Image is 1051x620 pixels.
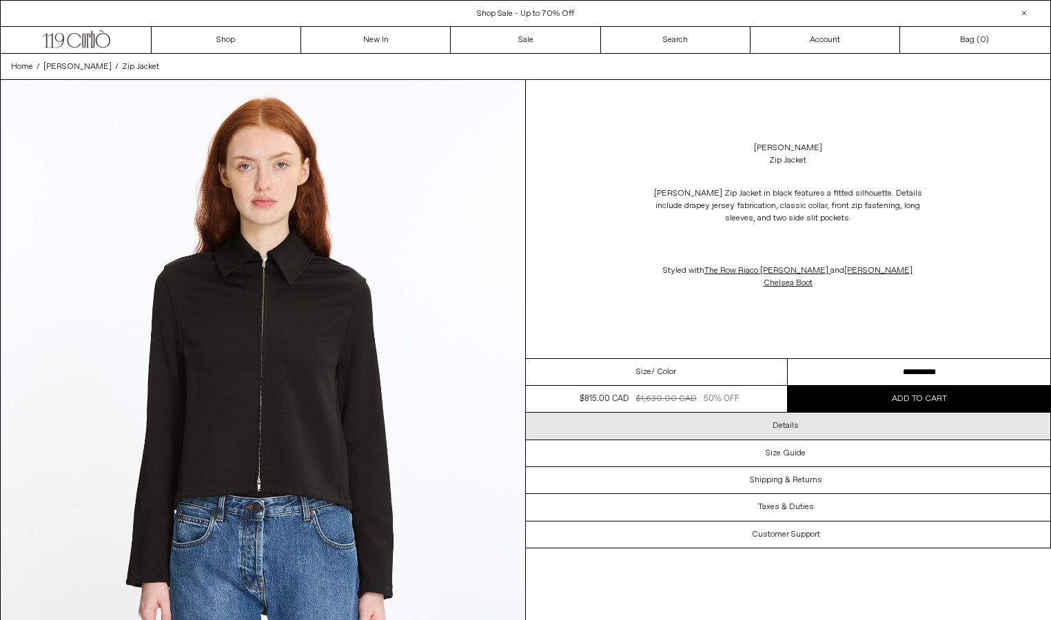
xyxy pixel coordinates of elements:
a: Bag () [900,27,1050,53]
a: [PERSON_NAME] [754,142,822,154]
span: 0 [980,34,986,45]
span: Size [636,366,651,378]
span: Add to cart [892,393,947,404]
span: / [37,61,40,73]
h3: Details [773,421,799,431]
a: Account [751,27,900,53]
span: ) [980,34,989,46]
span: Home [11,61,33,72]
button: Add to cart [788,386,1050,412]
a: New In [301,27,451,53]
span: / [115,61,119,73]
div: $1,630.00 CAD [636,393,697,405]
a: Shop Sale - Up to 70% Off [477,8,574,19]
a: Search [601,27,751,53]
div: $815.00 CAD [580,393,629,405]
a: [PERSON_NAME] [43,61,112,73]
span: Zip Jacket [122,61,159,72]
div: 50% OFF [704,393,739,405]
p: [PERSON_NAME] Zip Jacket in black features a fitted silhouette. Details include drapey jersey fab... [650,180,926,231]
h3: Customer Support [752,530,820,539]
a: Home [11,61,33,73]
a: The Row Riaco [PERSON_NAME] [704,265,828,276]
span: / Color [651,366,676,378]
h3: Size Guide [766,448,806,458]
a: Sale [451,27,600,53]
div: Zip Jacket [769,154,806,167]
h3: Shipping & Returns [750,475,822,485]
span: [PERSON_NAME] [43,61,112,72]
span: Styled with and [663,265,912,289]
a: Zip Jacket [122,61,159,73]
a: Shop [152,27,301,53]
h3: Taxes & Duties [758,502,814,512]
